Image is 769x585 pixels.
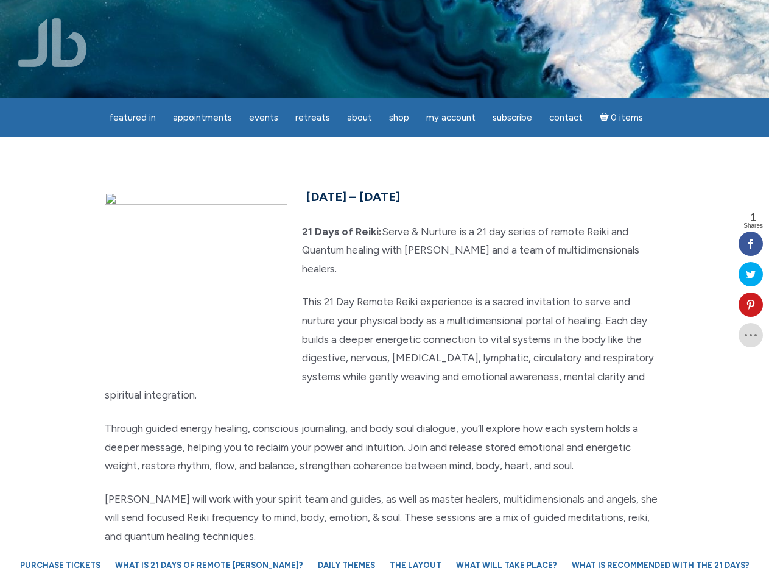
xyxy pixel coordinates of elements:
a: Retreats [288,106,337,130]
a: Subscribe [485,106,539,130]
i: Cart [600,112,611,123]
a: What is recommended with the 21 Days? [566,555,756,576]
span: [DATE] – [DATE] [306,190,400,204]
a: Cart0 items [592,105,651,130]
span: My Account [426,112,476,123]
a: Shop [382,106,416,130]
a: Contact [542,106,590,130]
a: What is 21 Days of Remote [PERSON_NAME]? [109,555,309,576]
span: About [347,112,372,123]
span: featured in [109,112,156,123]
a: featured in [102,106,163,130]
p: This 21 Day Remote Reiki experience is a sacred invitation to serve and nurture your physical bod... [105,292,665,405]
span: Events [249,112,278,123]
span: Appointments [173,112,232,123]
a: Appointments [166,106,239,130]
a: Daily Themes [312,555,381,576]
span: 0 items [611,113,643,122]
span: Subscribe [493,112,532,123]
span: 1 [743,212,763,223]
img: Jamie Butler. The Everyday Medium [18,18,87,67]
a: Events [242,106,286,130]
a: Purchase Tickets [14,555,107,576]
a: The Layout [384,555,448,576]
a: What will take place? [450,555,563,576]
p: Serve & Nurture is a 21 day series of remote Reiki and Quantum healing with [PERSON_NAME] and a t... [105,222,665,278]
a: About [340,106,379,130]
span: Retreats [295,112,330,123]
strong: 21 Days of Reiki: [302,225,382,238]
span: Shop [389,112,409,123]
a: My Account [419,106,483,130]
p: [PERSON_NAME] will work with your spirit team and guides, as well as master healers, multidimensi... [105,490,665,546]
p: Through guided energy healing, conscious journaling, and body soul dialogue, you’ll explore how e... [105,419,665,475]
span: Shares [743,223,763,229]
span: Contact [549,112,583,123]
